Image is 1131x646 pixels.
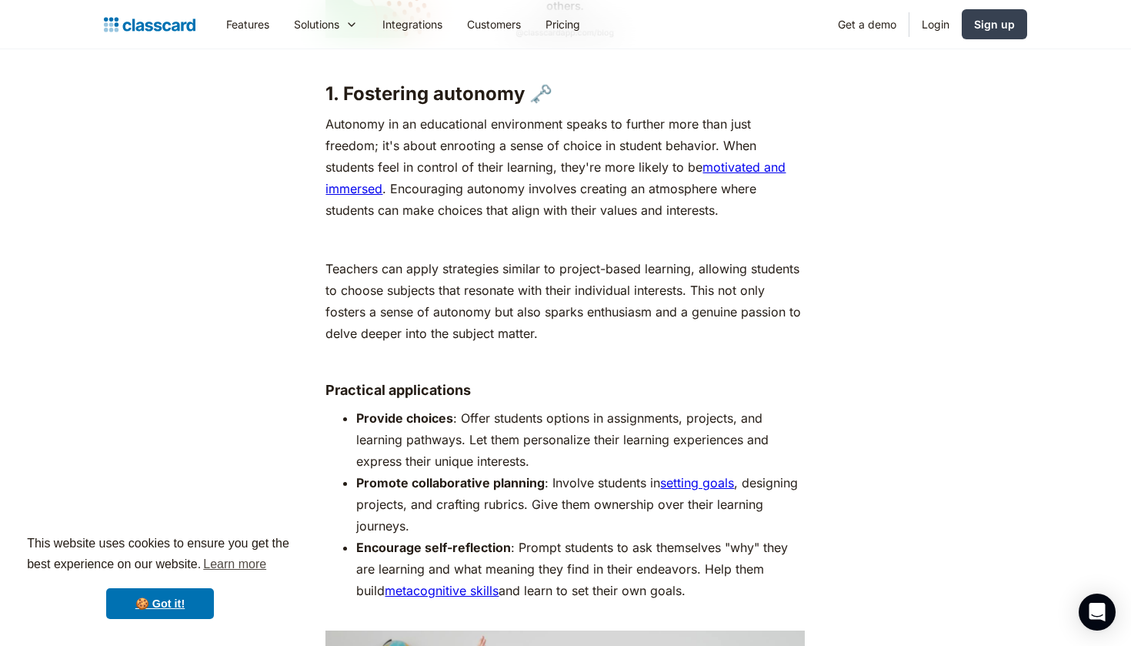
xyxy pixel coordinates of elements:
a: Sign up [962,9,1027,39]
div: Sign up [974,16,1015,32]
a: Get a demo [826,7,909,42]
div: Open Intercom Messenger [1079,594,1116,631]
a: metacognitive skills [385,583,499,598]
h3: 1. Fostering autonomy 🗝️ [325,82,805,105]
a: Features [214,7,282,42]
a: learn more about cookies [201,553,269,576]
strong: Provide choices [356,410,453,426]
a: setting goals [660,475,734,490]
div: Solutions [294,16,339,32]
li: : Involve students in , designing projects, and crafting rubrics. Give them ownership over their ... [356,472,805,537]
strong: Encourage self-reflection [356,540,511,555]
p: Autonomy in an educational environment speaks to further more than just freedom; it's about enroo... [325,113,805,221]
a: home [104,14,195,35]
a: Integrations [370,7,455,42]
span: This website uses cookies to ensure you get the best experience on our website. [27,534,293,576]
a: Customers [455,7,533,42]
p: ‍ [325,229,805,250]
h4: Practical applications [325,381,805,400]
a: Login [909,7,962,42]
p: Teachers can apply strategies similar to project-based learning, allowing students to choose subj... [325,258,805,344]
div: cookieconsent [12,520,308,634]
li: : Prompt students to ask themselves "why" they are learning and what meaning they find in their e... [356,537,805,623]
p: ‍ [325,352,805,373]
a: dismiss cookie message [106,588,214,619]
p: ‍ [325,45,805,67]
li: : Offer students options in assignments, projects, and learning pathways. Let them personalize th... [356,407,805,472]
a: Pricing [533,7,592,42]
strong: Promote collaborative planning [356,475,545,490]
div: Solutions [282,7,370,42]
